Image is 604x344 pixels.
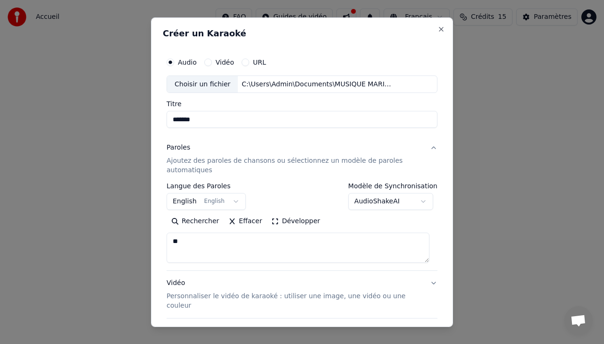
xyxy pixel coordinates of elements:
[167,183,246,189] label: Langue des Paroles
[238,79,398,89] div: C:\Users\Admin\Documents\MUSIQUE MARIAGE\complet.mp3
[178,59,197,65] label: Audio
[253,59,266,65] label: URL
[167,183,437,270] div: ParolesAjoutez des paroles de chansons ou sélectionnez un modèle de paroles automatiques
[224,214,267,229] button: Effacer
[167,135,437,183] button: ParolesAjoutez des paroles de chansons ou sélectionnez un modèle de paroles automatiques
[167,101,437,107] label: Titre
[216,59,234,65] label: Vidéo
[348,183,437,189] label: Modèle de Synchronisation
[267,214,325,229] button: Développer
[167,156,422,175] p: Ajoutez des paroles de chansons ou sélectionnez un modèle de paroles automatiques
[167,214,224,229] button: Rechercher
[167,319,437,343] button: Avancé
[167,76,238,92] div: Choisir un fichier
[163,29,441,37] h2: Créer un Karaoké
[167,292,422,310] p: Personnaliser le vidéo de karaoké : utiliser une image, une vidéo ou une couleur
[167,278,422,310] div: Vidéo
[167,271,437,318] button: VidéoPersonnaliser le vidéo de karaoké : utiliser une image, une vidéo ou une couleur
[167,143,190,152] div: Paroles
